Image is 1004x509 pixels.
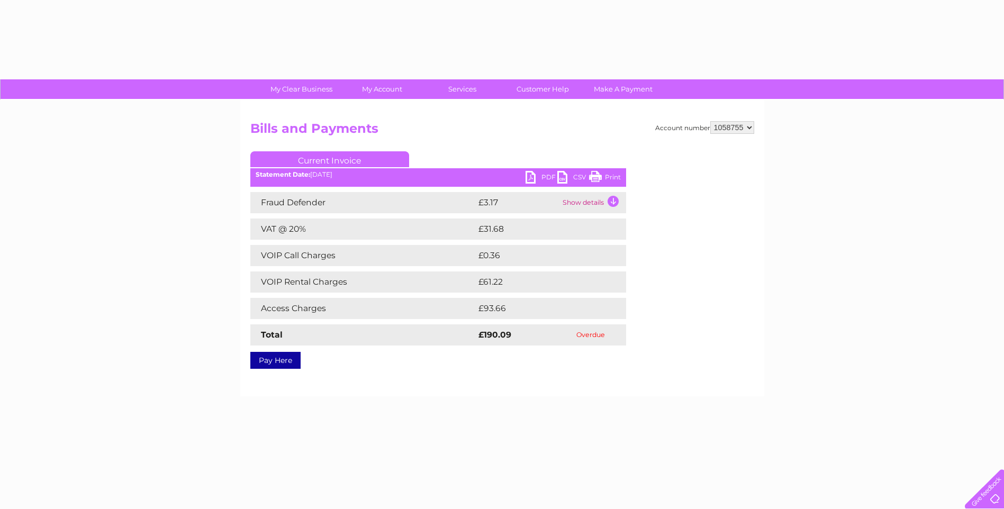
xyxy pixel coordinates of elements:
[256,170,310,178] b: Statement Date:
[476,219,604,240] td: £31.68
[250,121,754,141] h2: Bills and Payments
[250,192,476,213] td: Fraud Defender
[419,79,506,99] a: Services
[476,192,560,213] td: £3.17
[555,324,626,346] td: Overdue
[580,79,667,99] a: Make A Payment
[499,79,586,99] a: Customer Help
[338,79,426,99] a: My Account
[526,171,557,186] a: PDF
[476,298,605,319] td: £93.66
[250,151,409,167] a: Current Invoice
[560,192,626,213] td: Show details
[655,121,754,134] div: Account number
[258,79,345,99] a: My Clear Business
[589,171,621,186] a: Print
[478,330,511,340] strong: £190.09
[250,298,476,319] td: Access Charges
[476,245,601,266] td: £0.36
[261,330,283,340] strong: Total
[250,245,476,266] td: VOIP Call Charges
[557,171,589,186] a: CSV
[476,271,603,293] td: £61.22
[250,219,476,240] td: VAT @ 20%
[250,171,626,178] div: [DATE]
[250,271,476,293] td: VOIP Rental Charges
[250,352,301,369] a: Pay Here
